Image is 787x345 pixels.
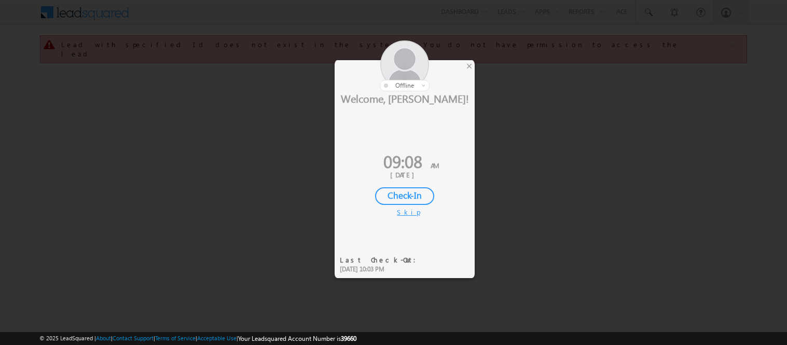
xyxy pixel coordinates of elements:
div: Check-In [375,187,434,205]
div: Welcome, [PERSON_NAME]! [335,91,475,105]
span: AM [431,161,439,170]
div: Last Check-Out: [340,255,422,265]
div: [DATE] 10:03 PM [340,265,422,274]
div: × [464,60,475,72]
span: © 2025 LeadSquared | | | | | [39,334,356,343]
a: Contact Support [113,335,154,341]
span: offline [395,81,414,89]
span: 09:08 [383,149,422,173]
div: [DATE] [342,170,467,180]
span: Your Leadsquared Account Number is [238,335,356,342]
a: Terms of Service [155,335,196,341]
a: About [96,335,111,341]
span: 39660 [341,335,356,342]
div: Skip [397,208,412,217]
a: Acceptable Use [197,335,237,341]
